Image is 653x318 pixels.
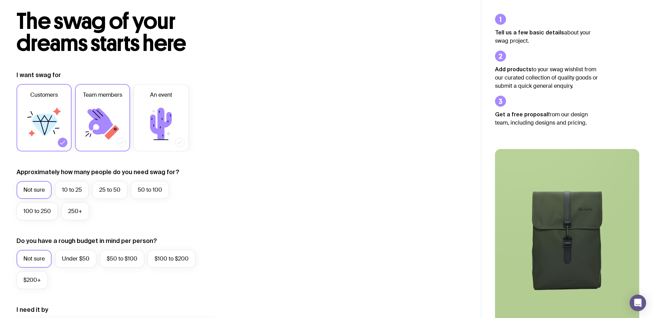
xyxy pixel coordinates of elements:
[30,91,58,99] span: Customers
[495,65,598,90] p: to your swag wishlist from our curated collection of quality goods or submit a quick general enqu...
[495,66,531,72] strong: Add products
[17,306,48,314] label: I need it by
[55,181,89,199] label: 10 to 25
[495,111,548,117] strong: Get a free proposal
[17,237,157,245] label: Do you have a rough budget in mind per person?
[17,202,58,220] label: 100 to 250
[83,91,122,99] span: Team members
[17,71,61,79] label: I want swag for
[495,28,598,45] p: about your swag project.
[17,271,48,289] label: $200+
[61,202,89,220] label: 250+
[495,110,598,127] p: from our design team, including designs and pricing.
[150,91,172,99] span: An event
[131,181,169,199] label: 50 to 100
[17,8,186,57] span: The swag of your dreams starts here
[100,250,144,268] label: $50 to $100
[17,181,52,199] label: Not sure
[630,295,646,311] div: Open Intercom Messenger
[17,168,179,176] label: Approximately how many people do you need swag for?
[55,250,96,268] label: Under $50
[92,181,127,199] label: 25 to 50
[17,250,52,268] label: Not sure
[148,250,196,268] label: $100 to $200
[495,29,564,35] strong: Tell us a few basic details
